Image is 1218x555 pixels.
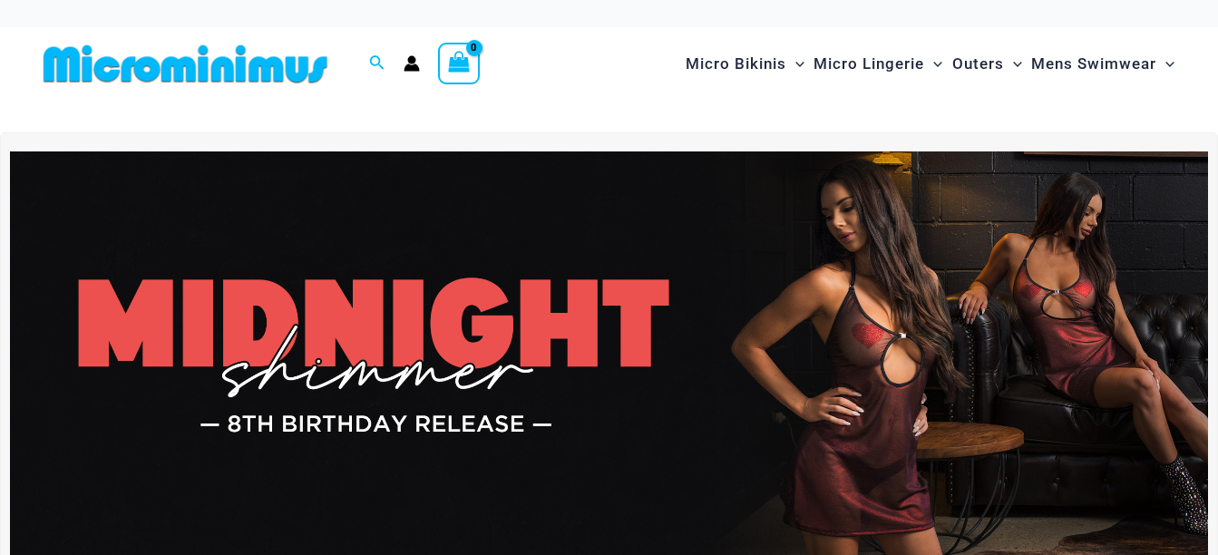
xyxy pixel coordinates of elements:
[1027,36,1179,92] a: Mens SwimwearMenu ToggleMenu Toggle
[686,41,786,87] span: Micro Bikinis
[681,36,809,92] a: Micro BikinisMenu ToggleMenu Toggle
[1031,41,1156,87] span: Mens Swimwear
[369,53,385,75] a: Search icon link
[678,34,1182,94] nav: Site Navigation
[924,41,942,87] span: Menu Toggle
[404,55,420,72] a: Account icon link
[809,36,947,92] a: Micro LingerieMenu ToggleMenu Toggle
[1004,41,1022,87] span: Menu Toggle
[36,44,335,84] img: MM SHOP LOGO FLAT
[438,43,480,84] a: View Shopping Cart, empty
[1156,41,1174,87] span: Menu Toggle
[814,41,924,87] span: Micro Lingerie
[786,41,804,87] span: Menu Toggle
[948,36,1027,92] a: OutersMenu ToggleMenu Toggle
[952,41,1004,87] span: Outers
